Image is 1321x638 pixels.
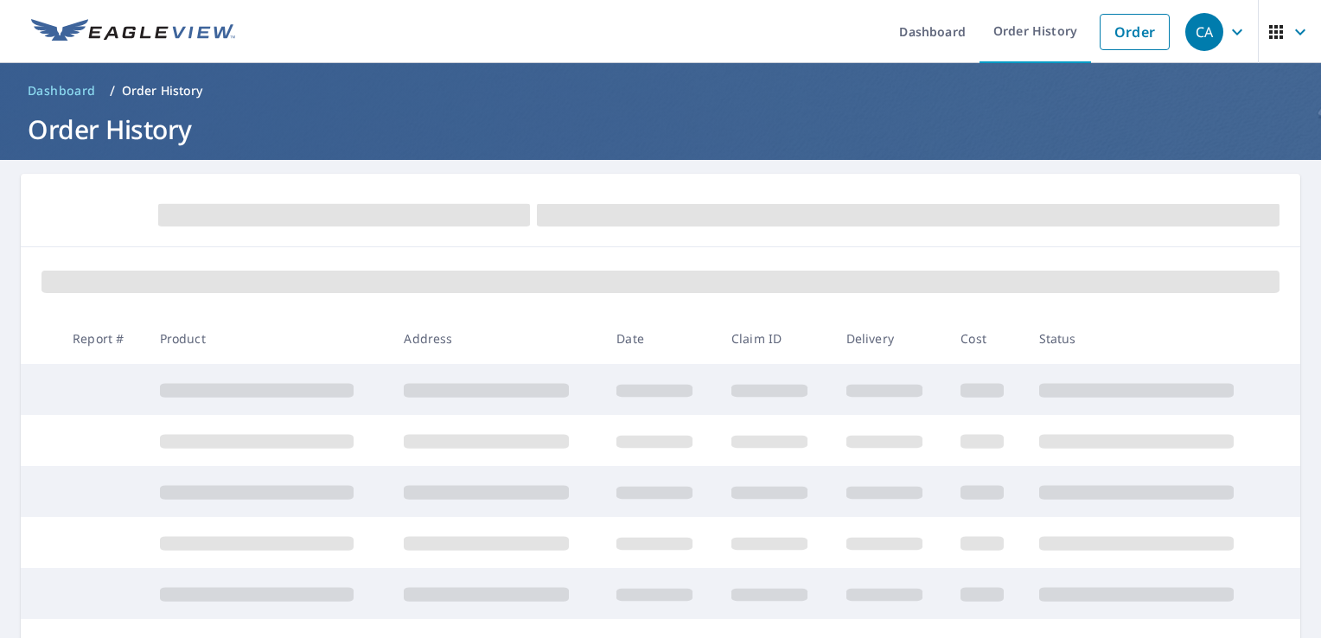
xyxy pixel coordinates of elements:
h1: Order History [21,112,1300,147]
th: Status [1025,313,1270,364]
span: Dashboard [28,82,96,99]
a: Dashboard [21,77,103,105]
nav: breadcrumb [21,77,1300,105]
img: EV Logo [31,19,235,45]
th: Address [390,313,603,364]
p: Order History [122,82,203,99]
div: CA [1185,13,1223,51]
th: Report # [59,313,146,364]
th: Claim ID [718,313,833,364]
li: / [110,80,115,101]
th: Product [146,313,391,364]
a: Order [1100,14,1170,50]
th: Delivery [833,313,948,364]
th: Cost [947,313,1024,364]
th: Date [603,313,718,364]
